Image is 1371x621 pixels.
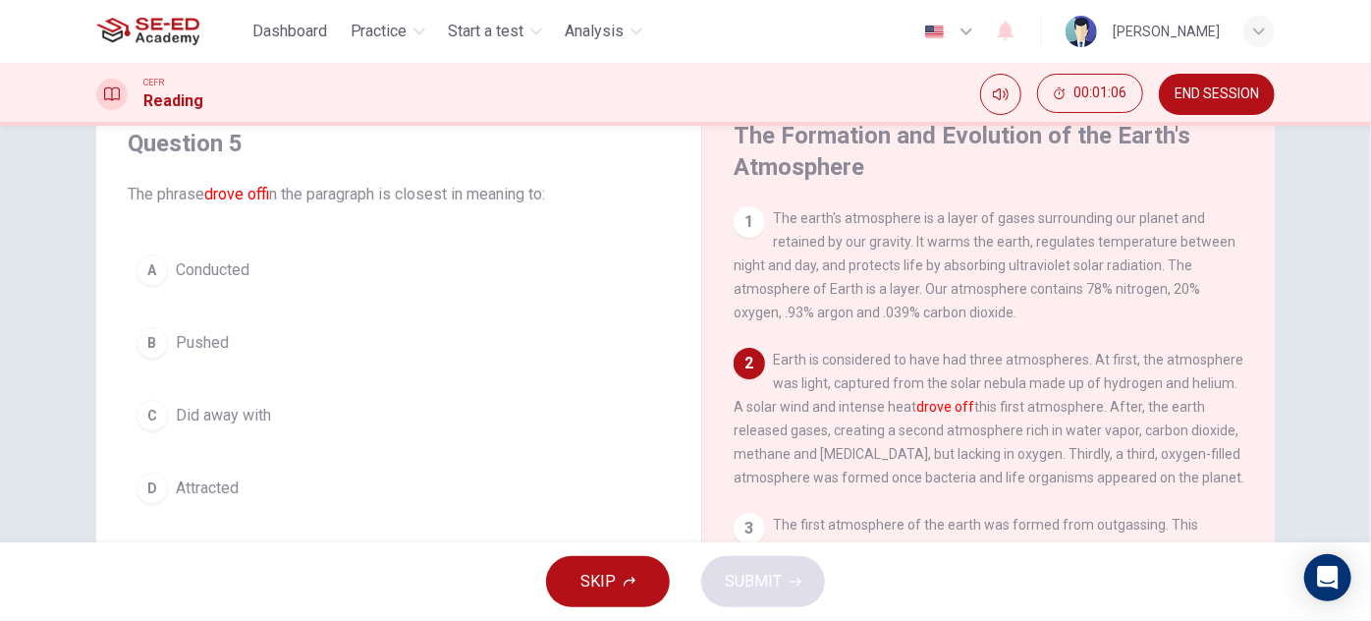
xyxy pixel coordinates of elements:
button: Start a test [441,14,550,49]
button: Dashboard [245,14,335,49]
div: D [137,473,168,504]
div: [PERSON_NAME] [1113,20,1220,43]
h4: Question 5 [128,128,670,159]
div: C [137,400,168,431]
button: 00:01:06 [1037,74,1143,113]
span: Pushed [176,331,229,355]
span: Earth is considered to have had three atmospheres. At first, the atmosphere was light, captured f... [734,352,1244,485]
div: B [137,327,168,359]
button: END SESSION [1159,74,1275,115]
span: SKIP [580,568,616,595]
span: Start a test [449,20,524,43]
span: Dashboard [252,20,327,43]
a: SE-ED Academy logo [96,12,245,51]
div: A [137,254,168,286]
span: Did away with [176,404,271,427]
span: Analysis [566,20,625,43]
div: Hide [1037,74,1143,115]
button: Practice [343,14,433,49]
span: END SESSION [1175,86,1259,102]
button: BPushed [128,318,670,367]
span: 00:01:06 [1073,85,1126,101]
button: CDid away with [128,391,670,440]
img: SE-ED Academy logo [96,12,199,51]
button: SKIP [546,556,670,607]
div: 1 [734,206,765,238]
h1: Reading [143,89,203,113]
button: DAttracted [128,464,670,513]
font: drove off [916,399,974,415]
span: The earth's atmosphere is a layer of gases surrounding our planet and retained by our gravity. It... [734,210,1235,320]
button: Analysis [558,14,650,49]
div: Open Intercom Messenger [1304,554,1351,601]
font: drove off [204,185,269,203]
img: en [922,25,947,39]
span: Conducted [176,258,249,282]
span: Practice [351,20,408,43]
h4: The Formation and Evolution of the Earth's Atmosphere [734,120,1238,183]
span: CEFR [143,76,164,89]
button: AConducted [128,246,670,295]
div: Mute [980,74,1021,115]
img: Profile picture [1066,16,1097,47]
div: 3 [734,513,765,544]
span: The phrase in the paragraph is closest in meaning to: [128,183,670,206]
div: 2 [734,348,765,379]
span: Attracted [176,477,239,500]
